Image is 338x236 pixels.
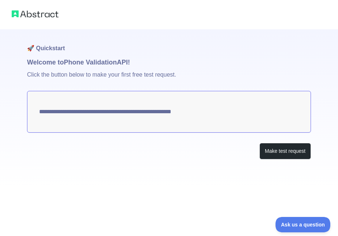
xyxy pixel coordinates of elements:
p: Click the button below to make your first free test request. [27,67,311,91]
iframe: Toggle Customer Support [276,217,331,232]
img: Abstract logo [12,9,58,19]
h1: Welcome to Phone Validation API! [27,57,311,67]
h1: 🚀 Quickstart [27,29,311,57]
button: Make test request [259,143,311,159]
